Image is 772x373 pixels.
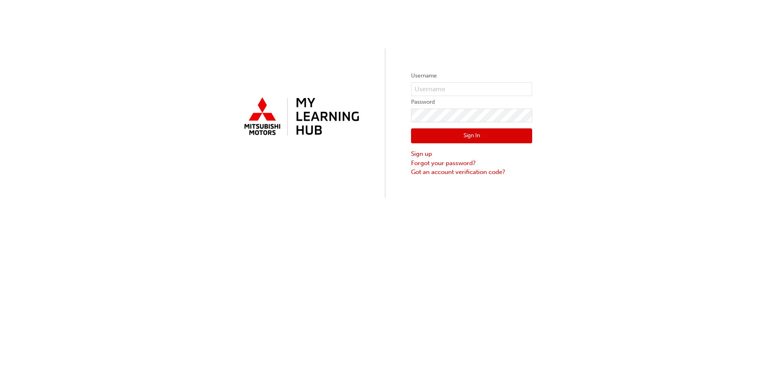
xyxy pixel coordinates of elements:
img: mmal [240,94,361,140]
label: Password [411,97,532,107]
a: Got an account verification code? [411,168,532,177]
input: Username [411,82,532,96]
a: Sign up [411,149,532,159]
label: Username [411,71,532,81]
button: Sign In [411,128,532,144]
a: Forgot your password? [411,159,532,168]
